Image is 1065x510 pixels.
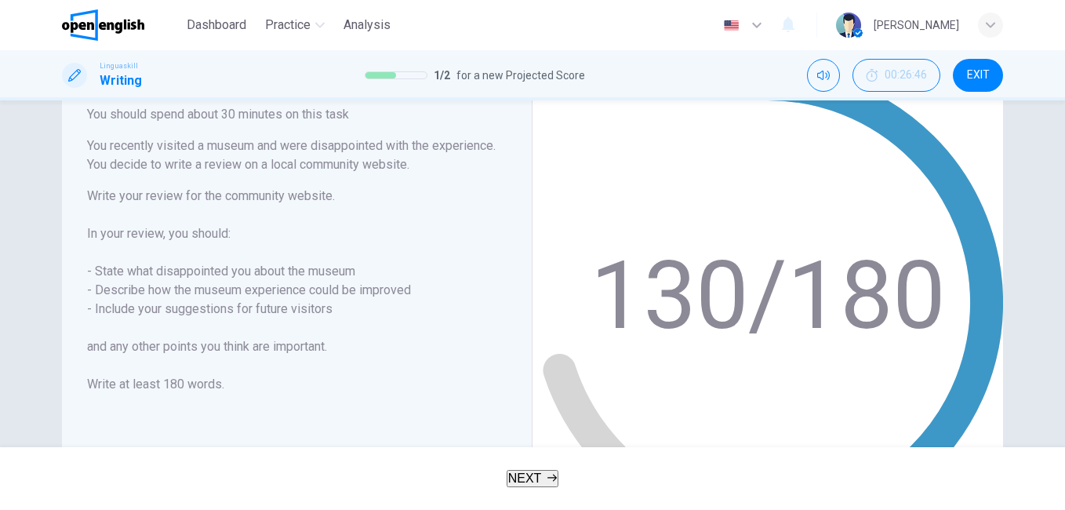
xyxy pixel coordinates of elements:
[967,69,990,82] span: EXIT
[265,16,311,35] span: Practice
[62,9,144,41] img: OpenEnglish logo
[508,472,542,485] span: NEXT
[180,11,253,39] button: Dashboard
[87,187,507,394] h6: Write your review for the community website. In your review, you should: - State what disappointe...
[187,16,246,35] span: Dashboard
[852,59,940,92] button: 00:26:46
[722,20,741,31] img: en
[874,16,959,35] div: [PERSON_NAME]
[852,59,940,92] div: Hide
[100,71,142,90] h1: Writing
[100,60,138,71] span: Linguaskill
[87,137,507,174] h6: You recently visited a museum and were disappointed with the experience. You decide to write a re...
[507,470,559,487] button: NEXT
[885,69,927,82] span: 00:26:46
[456,66,585,85] span: for a new Projected Score
[434,66,450,85] span: 1 / 2
[259,11,331,39] button: Practice
[591,241,945,351] text: 130/180
[836,13,861,38] img: Profile picture
[87,105,507,124] h6: You should spend about 30 minutes on this task
[807,59,840,92] div: Mute
[343,16,391,35] span: Analysis
[953,59,1003,92] button: EXIT
[337,11,397,39] button: Analysis
[62,9,180,41] a: OpenEnglish logo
